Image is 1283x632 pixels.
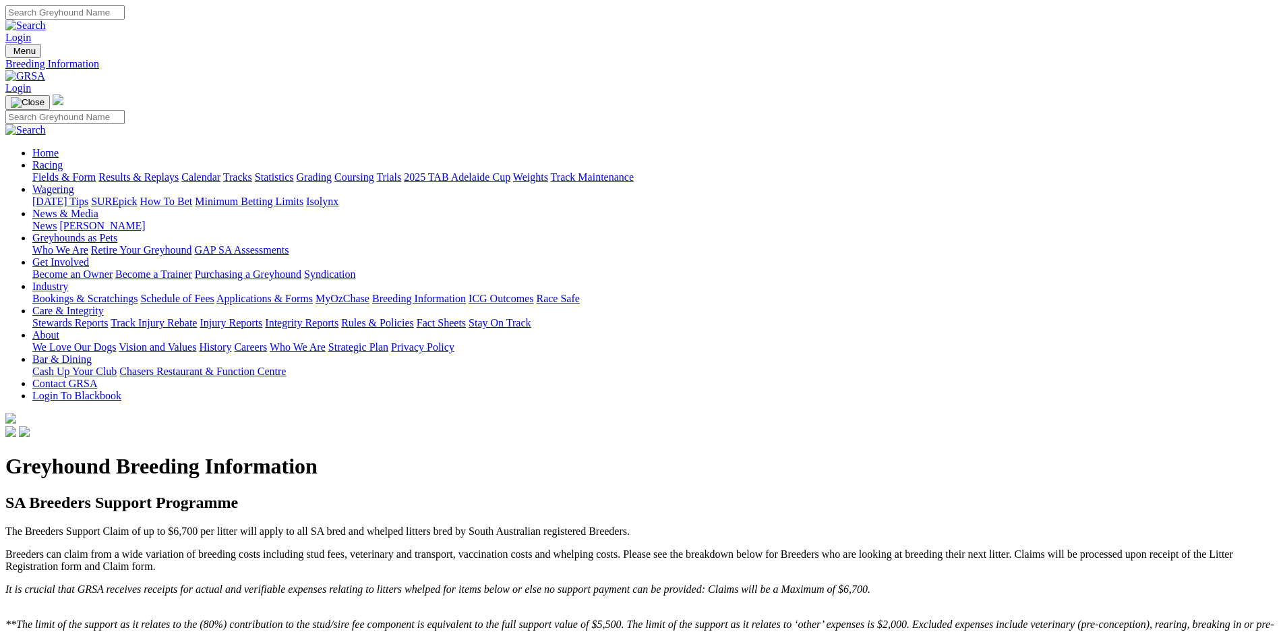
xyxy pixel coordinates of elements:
a: Chasers Restaurant & Function Centre [119,366,286,377]
a: Tracks [223,171,252,183]
a: Calendar [181,171,220,183]
a: Results & Replays [98,171,179,183]
a: Strategic Plan [328,341,388,353]
a: Get Involved [32,256,89,268]
h2: SA Breeders Support Programme [5,494,1278,512]
img: facebook.svg [5,426,16,437]
a: Purchasing a Greyhound [195,268,301,280]
a: MyOzChase [316,293,369,304]
img: logo-grsa-white.png [53,94,63,105]
a: Syndication [304,268,355,280]
a: Track Maintenance [551,171,634,183]
img: GRSA [5,70,45,82]
a: News & Media [32,208,98,219]
a: Who We Are [270,341,326,353]
a: Coursing [334,171,374,183]
a: ICG Outcomes [469,293,533,304]
a: Race Safe [536,293,579,304]
a: Stewards Reports [32,317,108,328]
input: Search [5,5,125,20]
img: Close [11,97,44,108]
a: Breeding Information [5,58,1278,70]
a: SUREpick [91,196,137,207]
a: [PERSON_NAME] [59,220,145,231]
a: Weights [513,171,548,183]
a: Home [32,147,59,159]
span: Menu [13,46,36,56]
a: Applications & Forms [216,293,313,304]
a: Industry [32,281,68,292]
a: Contact GRSA [32,378,97,389]
a: How To Bet [140,196,193,207]
img: Search [5,20,46,32]
a: Login [5,82,31,94]
button: Toggle navigation [5,95,50,110]
a: Login To Blackbook [32,390,121,401]
img: Search [5,124,46,136]
a: Grading [297,171,332,183]
div: Bar & Dining [32,366,1278,378]
a: Minimum Betting Limits [195,196,303,207]
a: [DATE] Tips [32,196,88,207]
a: Breeding Information [372,293,466,304]
a: Login [5,32,31,43]
i: It is crucial that GRSA receives receipts for actual and verifiable expenses relating to litters ... [5,583,870,595]
div: Get Involved [32,268,1278,281]
a: Privacy Policy [391,341,454,353]
a: We Love Our Dogs [32,341,116,353]
img: twitter.svg [19,426,30,437]
a: Isolynx [306,196,338,207]
a: Become a Trainer [115,268,192,280]
a: Schedule of Fees [140,293,214,304]
a: 2025 TAB Adelaide Cup [404,171,510,183]
a: Rules & Policies [341,317,414,328]
button: Toggle navigation [5,44,41,58]
a: Bookings & Scratchings [32,293,138,304]
input: Search [5,110,125,124]
a: Injury Reports [200,317,262,328]
a: Track Injury Rebate [111,317,197,328]
a: Integrity Reports [265,317,338,328]
p: Breeders can claim from a wide variation of breeding costs including stud fees, veterinary and tr... [5,548,1278,573]
a: Become an Owner [32,268,113,280]
a: Fact Sheets [417,317,466,328]
div: Wagering [32,196,1278,208]
a: Bar & Dining [32,353,92,365]
p: The Breeders Support Claim of up to $6,700 per litter will apply to all SA bred and whelped litte... [5,525,1278,538]
div: News & Media [32,220,1278,232]
a: Who We Are [32,244,88,256]
a: Fields & Form [32,171,96,183]
a: History [199,341,231,353]
a: About [32,329,59,341]
a: Cash Up Your Club [32,366,117,377]
div: Care & Integrity [32,317,1278,329]
a: Vision and Values [119,341,196,353]
div: Industry [32,293,1278,305]
a: Statistics [255,171,294,183]
a: Racing [32,159,63,171]
a: Wagering [32,183,74,195]
a: News [32,220,57,231]
div: Racing [32,171,1278,183]
div: Greyhounds as Pets [32,244,1278,256]
a: Retire Your Greyhound [91,244,192,256]
div: About [32,341,1278,353]
img: logo-grsa-white.png [5,413,16,424]
a: Careers [234,341,267,353]
a: Trials [376,171,401,183]
h1: Greyhound Breeding Information [5,454,1278,479]
a: Stay On Track [469,317,531,328]
a: GAP SA Assessments [195,244,289,256]
a: Care & Integrity [32,305,104,316]
a: Greyhounds as Pets [32,232,117,243]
